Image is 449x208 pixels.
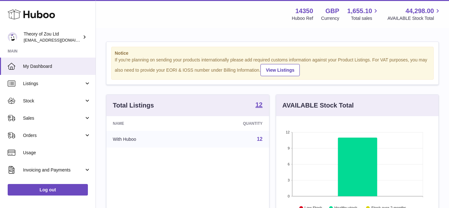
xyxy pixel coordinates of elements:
[24,37,94,43] span: [EMAIL_ADDRESS][DOMAIN_NAME]
[23,150,91,156] span: Usage
[24,31,81,43] div: Theory of Zou Ltd
[325,7,339,15] strong: GBP
[288,194,290,198] text: 0
[288,146,290,150] text: 9
[113,101,154,110] h3: Total Listings
[321,15,339,21] div: Currency
[23,167,84,173] span: Invoicing and Payments
[255,101,262,109] a: 12
[23,132,84,139] span: Orders
[8,32,17,42] img: internalAdmin-14350@internal.huboo.com
[295,7,313,15] strong: 14350
[106,131,192,148] td: With Huboo
[260,64,300,76] a: View Listings
[115,57,430,76] div: If you're planning on sending your products internationally please add required customs informati...
[192,116,269,131] th: Quantity
[23,115,84,121] span: Sales
[347,7,380,21] a: 1,655.10 Total sales
[387,7,441,21] a: 44,298.00 AVAILABLE Stock Total
[288,162,290,166] text: 6
[283,101,354,110] h3: AVAILABLE Stock Total
[351,15,379,21] span: Total sales
[23,81,84,87] span: Listings
[255,101,262,108] strong: 12
[257,136,263,142] a: 12
[292,15,313,21] div: Huboo Ref
[106,116,192,131] th: Name
[347,7,372,15] span: 1,655.10
[23,63,91,69] span: My Dashboard
[115,50,430,56] strong: Notice
[23,98,84,104] span: Stock
[288,178,290,182] text: 3
[406,7,434,15] span: 44,298.00
[286,130,290,134] text: 12
[8,184,88,196] a: Log out
[387,15,441,21] span: AVAILABLE Stock Total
